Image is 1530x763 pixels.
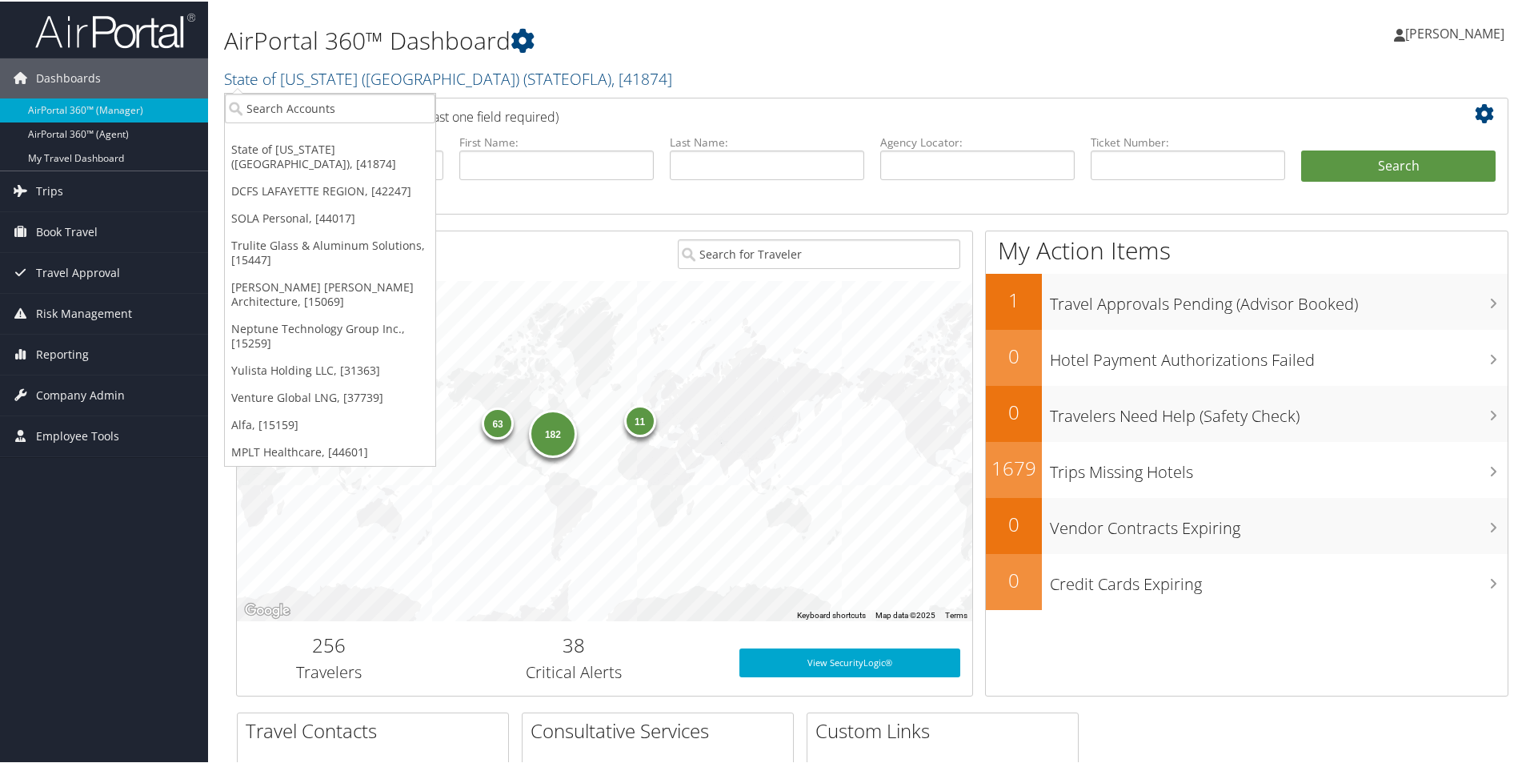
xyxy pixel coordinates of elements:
span: Map data ©2025 [875,609,935,618]
a: Yulista Holding LLC, [31363] [225,355,435,383]
button: Keyboard shortcuts [797,608,866,620]
h3: Vendor Contracts Expiring [1050,508,1508,538]
div: 182 [529,408,577,456]
a: Terms (opens in new tab) [945,609,967,618]
h1: My Action Items [986,232,1508,266]
a: SOLA Personal, [44017] [225,203,435,231]
h3: Travelers [249,660,409,682]
h2: 0 [986,397,1042,424]
h2: Travel Contacts [246,716,508,743]
span: Reporting [36,333,89,373]
a: Open this area in Google Maps (opens a new window) [241,599,294,620]
h2: 1679 [986,453,1042,480]
span: Travel Approval [36,251,120,291]
h3: Critical Alerts [433,660,715,682]
label: Last Name: [670,133,864,149]
div: 11 [623,403,655,435]
a: 0Travelers Need Help (Safety Check) [986,384,1508,440]
h2: 0 [986,565,1042,592]
button: Search [1301,149,1496,181]
h1: AirPortal 360™ Dashboard [224,22,1088,56]
a: Neptune Technology Group Inc., [15259] [225,314,435,355]
span: , [ 41874 ] [611,66,672,88]
h2: 0 [986,341,1042,368]
span: Book Travel [36,211,98,251]
img: airportal-logo.png [35,10,195,48]
a: View SecurityLogic® [739,647,960,676]
div: 63 [482,406,514,438]
span: Risk Management [36,292,132,332]
span: Company Admin [36,374,125,414]
h2: Consultative Services [531,716,793,743]
a: Alfa, [15159] [225,410,435,437]
span: Dashboards [36,57,101,97]
label: Agency Locator: [880,133,1075,149]
input: Search for Traveler [678,238,960,267]
a: [PERSON_NAME] [1394,8,1520,56]
a: 1679Trips Missing Hotels [986,440,1508,496]
h3: Travel Approvals Pending (Advisor Booked) [1050,283,1508,314]
h3: Hotel Payment Authorizations Failed [1050,339,1508,370]
a: 0Vendor Contracts Expiring [986,496,1508,552]
label: Ticket Number: [1091,133,1285,149]
span: ( STATEOFLA ) [523,66,611,88]
img: Google [241,599,294,620]
a: Venture Global LNG, [37739] [225,383,435,410]
span: [PERSON_NAME] [1405,23,1504,41]
span: Employee Tools [36,415,119,455]
h2: 0 [986,509,1042,536]
a: 0Credit Cards Expiring [986,552,1508,608]
a: DCFS LAFAYETTE REGION, [42247] [225,176,435,203]
a: [PERSON_NAME] [PERSON_NAME] Architecture, [15069] [225,272,435,314]
span: (at least one field required) [406,106,559,124]
a: State of [US_STATE] ([GEOGRAPHIC_DATA]) [224,66,672,88]
input: Search Accounts [225,92,435,122]
a: Trulite Glass & Aluminum Solutions, [15447] [225,231,435,272]
a: 1Travel Approvals Pending (Advisor Booked) [986,272,1508,328]
a: MPLT Healthcare, [44601] [225,437,435,464]
h3: Credit Cards Expiring [1050,564,1508,594]
a: 0Hotel Payment Authorizations Failed [986,328,1508,384]
h2: 256 [249,630,409,657]
a: State of [US_STATE] ([GEOGRAPHIC_DATA]), [41874] [225,135,435,176]
h3: Trips Missing Hotels [1050,452,1508,482]
label: First Name: [459,133,654,149]
h3: Travelers Need Help (Safety Check) [1050,396,1508,426]
h2: 38 [433,630,715,657]
span: Trips [36,170,63,210]
h2: Airtinerary Lookup [249,99,1390,126]
h2: Custom Links [815,716,1078,743]
h2: 1 [986,285,1042,312]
